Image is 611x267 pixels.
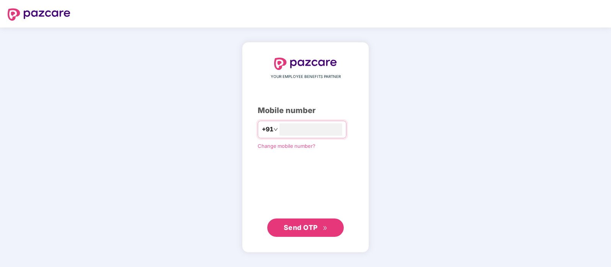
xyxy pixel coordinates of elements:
[262,125,273,134] span: +91
[323,226,328,231] span: double-right
[8,8,70,21] img: logo
[273,127,278,132] span: down
[274,58,337,70] img: logo
[271,74,341,80] span: YOUR EMPLOYEE BENEFITS PARTNER
[267,218,344,237] button: Send OTPdouble-right
[258,143,315,149] a: Change mobile number?
[284,223,318,231] span: Send OTP
[258,105,353,117] div: Mobile number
